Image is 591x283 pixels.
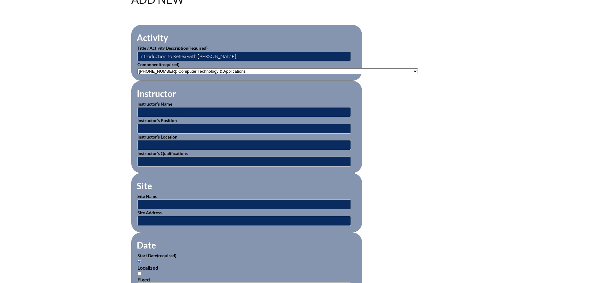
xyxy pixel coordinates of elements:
[136,88,177,99] legend: Instructor
[160,62,179,67] span: (required)
[188,45,208,51] span: (required)
[137,276,356,282] div: Fixed
[137,265,356,271] div: Localized
[136,240,157,250] legend: Date
[136,180,153,191] legend: Site
[137,134,177,139] label: Instructor’s Location
[137,260,141,264] input: Localized
[137,62,179,67] label: Component
[137,210,162,215] label: Site Address
[137,101,172,107] label: Instructor’s Name
[137,45,208,51] label: Title / Activity Description
[137,68,418,74] select: activity_component[data][]
[136,32,169,43] legend: Activity
[157,253,176,258] span: (required)
[137,253,176,258] label: Start Date
[137,151,188,156] label: Instructor’s Qualifications
[137,194,157,199] label: Site Name
[137,272,141,276] input: Fixed
[137,118,177,123] label: Instructor’s Position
